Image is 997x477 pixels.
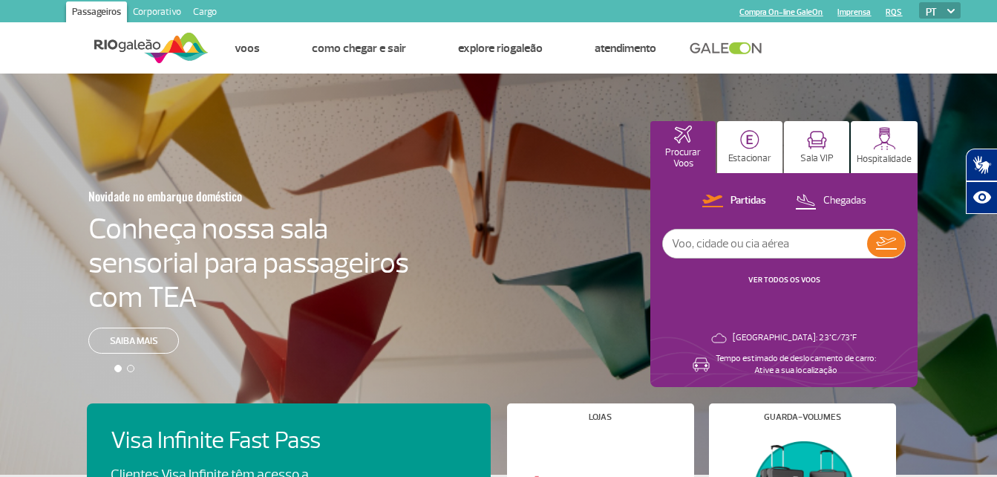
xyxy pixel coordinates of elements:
p: Sala VIP [800,153,834,164]
h4: Lojas [589,413,612,421]
input: Voo, cidade ou cia aérea [663,230,867,258]
button: Abrir tradutor de língua de sinais. [966,149,997,181]
button: Chegadas [791,192,871,211]
p: Chegadas [823,194,866,208]
button: Hospitalidade [851,121,918,173]
p: [GEOGRAPHIC_DATA]: 23°C/73°F [733,332,857,344]
a: VER TODOS OS VOOS [748,275,820,285]
h4: Guarda-volumes [764,413,841,421]
p: Tempo estimado de deslocamento de carro: Ative a sua localização [716,353,876,377]
h4: Visa Infinite Fast Pass [111,427,347,455]
button: Abrir recursos assistivos. [966,181,997,214]
img: vipRoom.svg [807,131,827,149]
img: hospitality.svg [873,127,896,150]
a: Compra On-line GaleOn [739,7,823,17]
a: Saiba mais [88,328,179,354]
a: Passageiros [66,1,127,25]
a: Voos [235,41,260,56]
a: Explore RIOgaleão [458,41,543,56]
a: Imprensa [837,7,871,17]
button: Partidas [698,192,771,211]
a: Corporativo [127,1,187,25]
p: Estacionar [728,153,771,164]
p: Partidas [730,194,766,208]
a: Como chegar e sair [312,41,406,56]
img: carParkingHome.svg [740,130,759,149]
a: RQS [886,7,902,17]
button: Estacionar [717,121,782,173]
img: airplaneHomeActive.svg [674,126,692,143]
h3: Novidade no embarque doméstico [88,181,336,212]
a: Atendimento [595,41,656,56]
div: Plugin de acessibilidade da Hand Talk. [966,149,997,214]
h4: Conheça nossa sala sensorial para passageiros com TEA [88,212,409,314]
a: Cargo [187,1,223,25]
p: Procurar Voos [658,147,708,169]
button: VER TODOS OS VOOS [744,274,825,286]
button: Sala VIP [784,121,849,173]
button: Procurar Voos [650,121,716,173]
p: Hospitalidade [857,154,912,165]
